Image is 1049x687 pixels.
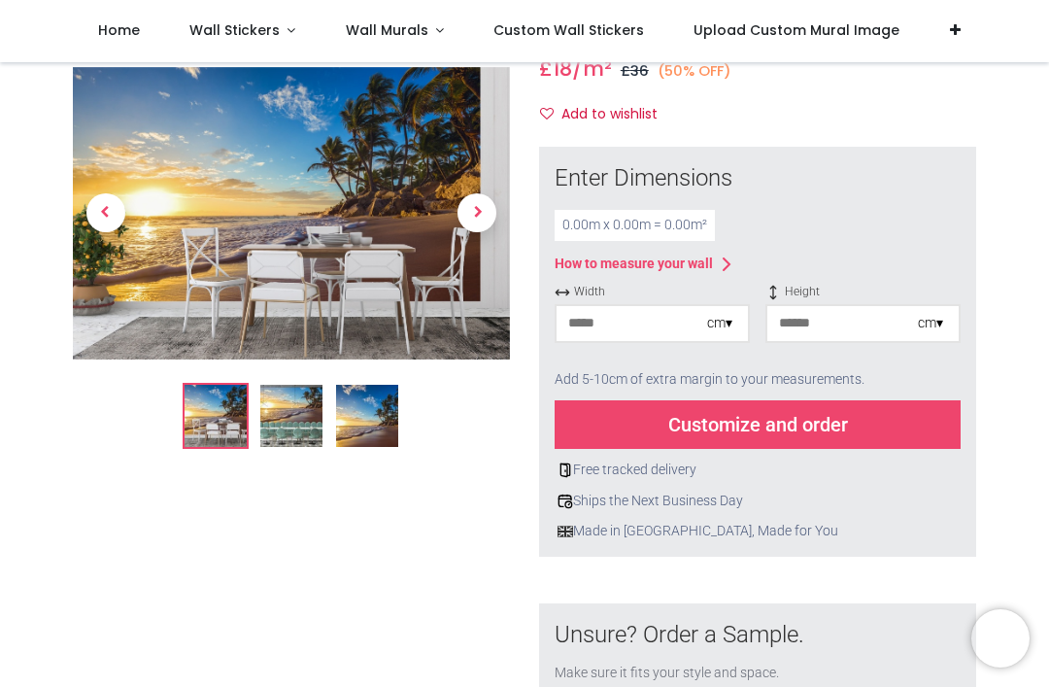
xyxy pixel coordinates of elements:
small: (50% OFF) [658,61,731,81]
span: Height [765,284,961,300]
span: Wall Murals [346,20,428,40]
div: How to measure your wall [555,255,713,274]
div: cm ▾ [918,314,943,333]
a: Next [445,111,511,316]
span: £ [539,54,572,83]
div: Ships the Next Business Day [555,492,961,511]
div: Free tracked delivery [555,461,961,480]
span: Upload Custom Mural Image [694,20,899,40]
span: 36 [630,61,649,81]
img: Caribbean Beach Sunset Wall Mural Wallpaper [185,385,247,447]
img: WS-50334-02 [260,385,322,447]
div: Made in [GEOGRAPHIC_DATA], Made for You [555,522,961,541]
span: Wall Stickers [189,20,280,40]
span: Home [98,20,140,40]
span: Previous [86,193,125,232]
div: Customize and order [555,400,961,449]
div: Unsure? Order a Sample. [555,619,961,652]
span: Width [555,284,750,300]
img: uk [558,524,573,539]
img: WS-50334-03 [336,385,398,447]
a: Previous [73,111,139,316]
span: /m² [572,54,612,83]
div: Make sure it fits your style and space. [555,664,961,683]
button: Add to wishlistAdd to wishlist [539,98,674,131]
i: Add to wishlist [540,107,554,120]
div: 0.00 m x 0.00 m = 0.00 m² [555,210,715,241]
span: Custom Wall Stickers [493,20,644,40]
div: cm ▾ [707,314,732,333]
div: Add 5-10cm of extra margin to your measurements. [555,359,961,401]
img: Caribbean Beach Sunset Wall Mural Wallpaper [73,67,510,360]
span: £ [621,61,649,81]
span: 18 [553,54,572,83]
iframe: Brevo live chat [971,609,1030,668]
div: Enter Dimensions [555,162,961,195]
span: Next [457,193,496,232]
